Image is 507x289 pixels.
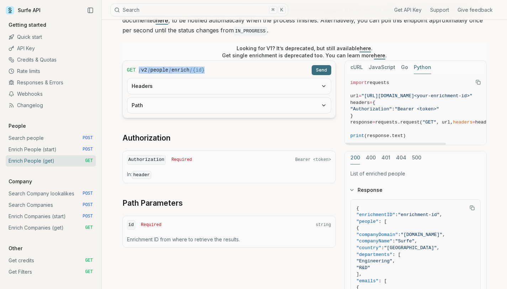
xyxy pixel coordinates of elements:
span: "emails" [357,278,379,284]
a: Get Filters GET [6,266,96,278]
code: enrich [171,67,189,74]
p: Looking for V1? It’s deprecated, but still available . Get single enrichment is deprecated too. Y... [222,45,387,59]
a: here [360,45,371,51]
span: ], [357,272,362,277]
p: Company [6,178,35,185]
span: GET [85,269,93,275]
span: POST [83,147,93,152]
span: response [350,120,373,125]
span: : [ [379,219,387,224]
span: Required [141,222,162,228]
a: Changelog [6,100,96,111]
span: "country" [357,245,381,251]
span: print [350,133,364,138]
p: Other [6,245,25,252]
a: Webhooks [6,88,96,100]
span: = [370,100,373,105]
span: "[DOMAIN_NAME]" [401,232,442,237]
a: Get API Key [394,6,422,14]
button: Headers [127,78,331,94]
span: } [350,113,353,119]
button: cURL [350,61,363,74]
span: , [440,212,443,217]
a: Rate limits [6,65,96,77]
span: : [392,238,395,244]
span: GET [85,158,93,164]
span: "companyDomain" [357,232,398,237]
button: 200 [350,151,360,164]
span: "[URL][DOMAIN_NAME]<your-enrichment-id>" [361,93,472,99]
span: "[GEOGRAPHIC_DATA]" [384,245,437,251]
code: id [127,220,136,230]
p: In: [127,171,331,179]
span: "people" [357,219,379,224]
span: : [381,245,384,251]
span: Required [171,157,192,163]
button: Response [345,181,486,199]
button: Send [312,65,331,75]
span: { [357,206,359,211]
span: "companyName" [357,238,392,244]
a: Enrich People (get) GET [6,155,96,167]
a: Authorization [122,133,170,143]
span: "Authorization" [350,106,392,112]
span: POST [83,135,93,141]
button: Copy Text [467,203,477,213]
a: Credits & Quotas [6,54,96,65]
button: 500 [412,151,421,164]
span: / [148,67,150,74]
span: url [350,93,359,99]
span: "departments" [357,252,392,257]
span: , url, [436,120,453,125]
p: Enrichment ID from where to retrieve the results. [127,236,331,243]
code: {id} [192,67,205,74]
span: , [414,238,417,244]
span: headers) [475,120,497,125]
span: POST [83,191,93,196]
span: "Surfe" [395,238,415,244]
p: Enrichments may take a few seconds to complete. We recommend subscribing to the webhook event, do... [122,4,487,36]
code: Authorization [127,155,166,165]
span: : [398,232,401,237]
a: Enrich Companies (get) GET [6,222,96,233]
a: here [156,17,168,24]
span: import [350,80,367,85]
code: header [132,171,152,179]
a: here [374,52,385,58]
a: Search Company lookalikes POST [6,188,96,199]
span: { [357,225,359,231]
span: POST [83,202,93,208]
button: 404 [396,151,406,164]
span: "Bearer <token>" [395,106,439,112]
button: Copy Text [473,77,484,88]
span: "GET" [422,120,436,125]
button: 400 [366,151,376,164]
span: "Engineering" [357,258,392,264]
a: Give feedback [458,6,493,14]
button: Search⌘K [110,4,288,16]
span: , [392,258,395,264]
button: Collapse Sidebar [85,5,96,16]
span: { [373,100,375,105]
span: = [359,93,361,99]
span: / [139,67,141,74]
a: Support [430,6,449,14]
a: Quick start [6,31,96,43]
code: v2 [141,67,147,74]
code: people [150,67,168,74]
kbd: ⌘ [269,6,277,14]
a: Enrich People (start) POST [6,144,96,155]
span: : [395,212,398,217]
a: Search people POST [6,132,96,144]
kbd: K [278,6,286,14]
button: Go [401,61,408,74]
span: requests.request( [375,120,423,125]
span: string [316,222,331,228]
span: (response.text) [364,133,406,138]
span: = [373,120,375,125]
span: GET [85,225,93,231]
a: Path Parameters [122,198,183,208]
button: Path [127,98,331,113]
a: Get credits GET [6,255,96,266]
span: GET [85,258,93,263]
